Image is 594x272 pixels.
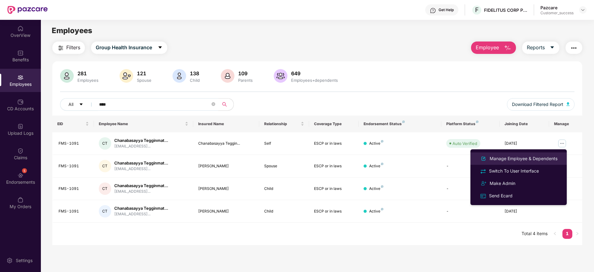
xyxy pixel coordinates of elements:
[471,42,516,54] button: Employee
[17,99,24,105] img: svg+xml;base64,PHN2ZyBpZD0iQ0RfQWNjb3VudHMiIGRhdGEtbmFtZT0iQ0QgQWNjb3VudHMiIHhtbG5zPSJodHRwOi8vd3...
[99,205,111,217] div: CT
[99,121,184,126] span: Employee Name
[504,141,544,147] div: [DATE]
[99,137,111,150] div: CT
[572,229,582,239] li: Next Page
[507,98,574,111] button: Download Filtered Report
[14,257,34,264] div: Settings
[369,163,383,169] div: Active
[264,208,304,214] div: Child
[575,232,579,235] span: right
[512,101,563,108] span: Download Filtered Report
[580,7,585,12] img: svg+xml;base64,PHN2ZyBpZD0iRHJvcGRvd24tMzJ4MzIiIHhtbG5zPSJodHRwOi8vd3d3LnczLm9yZy8yMDAwL3N2ZyIgd2...
[237,78,254,83] div: Parents
[198,163,255,169] div: [PERSON_NAME]
[17,148,24,154] img: svg+xml;base64,PHN2ZyBpZD0iQ2xhaW0iIHhtbG5zPSJodHRwOi8vd3d3LnczLm9yZy8yMDAwL3N2ZyIgd2lkdGg9IjIwIi...
[114,138,168,143] div: Chanabasayya Tegginmat...
[369,141,383,147] div: Active
[381,140,383,143] img: svg+xml;base64,PHN2ZyB4bWxucz0iaHR0cDovL3d3dy53My5vcmcvMjAwMC9zdmciIHdpZHRoPSI4IiBoZWlnaHQ9IjgiIH...
[60,69,74,83] img: svg+xml;base64,PHN2ZyB4bWxucz0iaHR0cDovL3d3dy53My5vcmcvMjAwMC9zdmciIHhtbG5zOnhsaW5rPSJodHRwOi8vd3...
[441,200,499,223] td: -
[66,44,80,51] span: Filters
[439,7,454,12] div: Get Help
[504,44,511,52] img: svg+xml;base64,PHN2ZyB4bWxucz0iaHR0cDovL3d3dy53My5vcmcvMjAwMC9zdmciIHhtbG5zOnhsaW5rPSJodHRwOi8vd3...
[488,192,514,199] div: Send Ecard
[264,121,299,126] span: Relationship
[94,116,193,132] th: Employee Name
[114,205,168,211] div: Chanabasayya Tegginmat...
[566,102,570,106] img: svg+xml;base64,PHN2ZyB4bWxucz0iaHR0cDovL3d3dy53My5vcmcvMjAwMC9zdmciIHhtbG5zOnhsaW5rPSJodHRwOi8vd3...
[314,186,354,192] div: ESCP or in laws
[173,69,186,83] img: svg+xml;base64,PHN2ZyB4bWxucz0iaHR0cDovL3d3dy53My5vcmcvMjAwMC9zdmciIHhtbG5zOnhsaW5rPSJodHRwOi8vd3...
[540,11,574,15] div: Customer_success
[364,121,436,126] div: Endorsement Status
[136,78,153,83] div: Spouse
[237,70,254,77] div: 109
[381,208,383,210] img: svg+xml;base64,PHN2ZyB4bWxucz0iaHR0cDovL3d3dy53My5vcmcvMjAwMC9zdmciIHdpZHRoPSI4IiBoZWlnaHQ9IjgiIH...
[527,44,545,51] span: Reports
[314,141,354,147] div: ESCP or in laws
[475,6,479,14] span: F
[218,98,234,111] button: search
[264,186,304,192] div: Child
[60,98,98,111] button: Allcaret-down
[79,102,83,107] span: caret-down
[314,208,354,214] div: ESCP or in laws
[7,257,13,264] img: svg+xml;base64,PHN2ZyBpZD0iU2V0dGluZy0yMHgyMCIgeG1sbnM9Imh0dHA6Ly93d3cudzMub3JnLzIwMDAvc3ZnIiB3aW...
[476,121,478,123] img: svg+xml;base64,PHN2ZyB4bWxucz0iaHR0cDovL3d3dy53My5vcmcvMjAwMC9zdmciIHdpZHRoPSI4IiBoZWlnaHQ9IjgiIH...
[480,193,487,200] img: svg+xml;base64,PHN2ZyB4bWxucz0iaHR0cDovL3d3dy53My5vcmcvMjAwMC9zdmciIHdpZHRoPSIxNiIgaGVpZ2h0PSIxNi...
[59,208,89,214] div: FMS-1091
[441,155,499,178] td: -
[218,102,230,107] span: search
[99,160,111,172] div: CT
[17,197,24,203] img: svg+xml;base64,PHN2ZyBpZD0iTXlfT3JkZXJzIiBkYXRhLW5hbWU9Ik15IE9yZGVycyIgeG1sbnM9Imh0dHA6Ly93d3cudz...
[59,163,89,169] div: FMS-1091
[290,78,339,83] div: Employees+dependents
[550,229,560,239] li: Previous Page
[91,42,167,54] button: Group Health Insurancecaret-down
[57,121,84,126] span: EID
[480,155,487,162] img: svg+xml;base64,PHN2ZyB4bWxucz0iaHR0cDovL3d3dy53My5vcmcvMjAwMC9zdmciIHhtbG5zOnhsaW5rPSJodHRwOi8vd3...
[212,102,215,107] span: close-circle
[522,42,559,54] button: Reportscaret-down
[274,69,287,83] img: svg+xml;base64,PHN2ZyB4bWxucz0iaHR0cDovL3d3dy53My5vcmcvMjAwMC9zdmciIHhtbG5zOnhsaW5rPSJodHRwOi8vd3...
[369,208,383,214] div: Active
[562,229,572,239] li: 1
[488,180,517,187] div: Make Admin
[158,45,163,50] span: caret-down
[484,7,527,13] div: FIDELITUS CORP PROPERTY SERVICES PRIVATE LIMITED
[17,172,24,178] img: svg+xml;base64,PHN2ZyBpZD0iRW5kb3JzZW1lbnRzIiB4bWxucz0iaHR0cDovL3d3dy53My5vcmcvMjAwMC9zdmciIHdpZH...
[114,160,168,166] div: Chanabasayya Tegginmat...
[540,5,574,11] div: Pazcare
[193,116,260,132] th: Insured Name
[446,121,494,126] div: Platform Status
[550,45,555,50] span: caret-down
[430,7,436,14] img: svg+xml;base64,PHN2ZyBpZD0iSGVscC0zMngzMiIgeG1sbnM9Imh0dHA6Ly93d3cudzMub3JnLzIwMDAvc3ZnIiB3aWR0aD...
[441,178,499,200] td: -
[198,208,255,214] div: [PERSON_NAME]
[68,101,73,108] span: All
[59,141,89,147] div: FMS-1091
[259,116,309,132] th: Relationship
[212,102,215,106] span: close-circle
[550,229,560,239] button: left
[488,155,559,162] div: Manage Employee & Dependents
[572,229,582,239] button: right
[136,70,153,77] div: 121
[198,186,255,192] div: [PERSON_NAME]
[17,123,24,129] img: svg+xml;base64,PHN2ZyBpZD0iVXBsb2FkX0xvZ3MiIGRhdGEtbmFtZT0iVXBsb2FkIExvZ3MiIHhtbG5zPSJodHRwOi8vd3...
[114,143,168,149] div: [EMAIL_ADDRESS]...
[52,26,92,35] span: Employees
[198,141,255,147] div: Chanabasayya Teggin...
[114,189,168,195] div: [EMAIL_ADDRESS]...
[314,163,354,169] div: ESCP or in laws
[309,116,359,132] th: Coverage Type
[59,186,89,192] div: FMS-1091
[476,44,499,51] span: Employee
[52,42,85,54] button: Filters
[114,183,168,189] div: Chanabasayya Tegginmat...
[114,166,168,172] div: [EMAIL_ADDRESS]...
[500,116,549,132] th: Joining Date
[99,182,111,195] div: CT
[120,69,133,83] img: svg+xml;base64,PHN2ZyB4bWxucz0iaHR0cDovL3d3dy53My5vcmcvMjAwMC9zdmciIHhtbG5zOnhsaW5rPSJodHRwOi8vd3...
